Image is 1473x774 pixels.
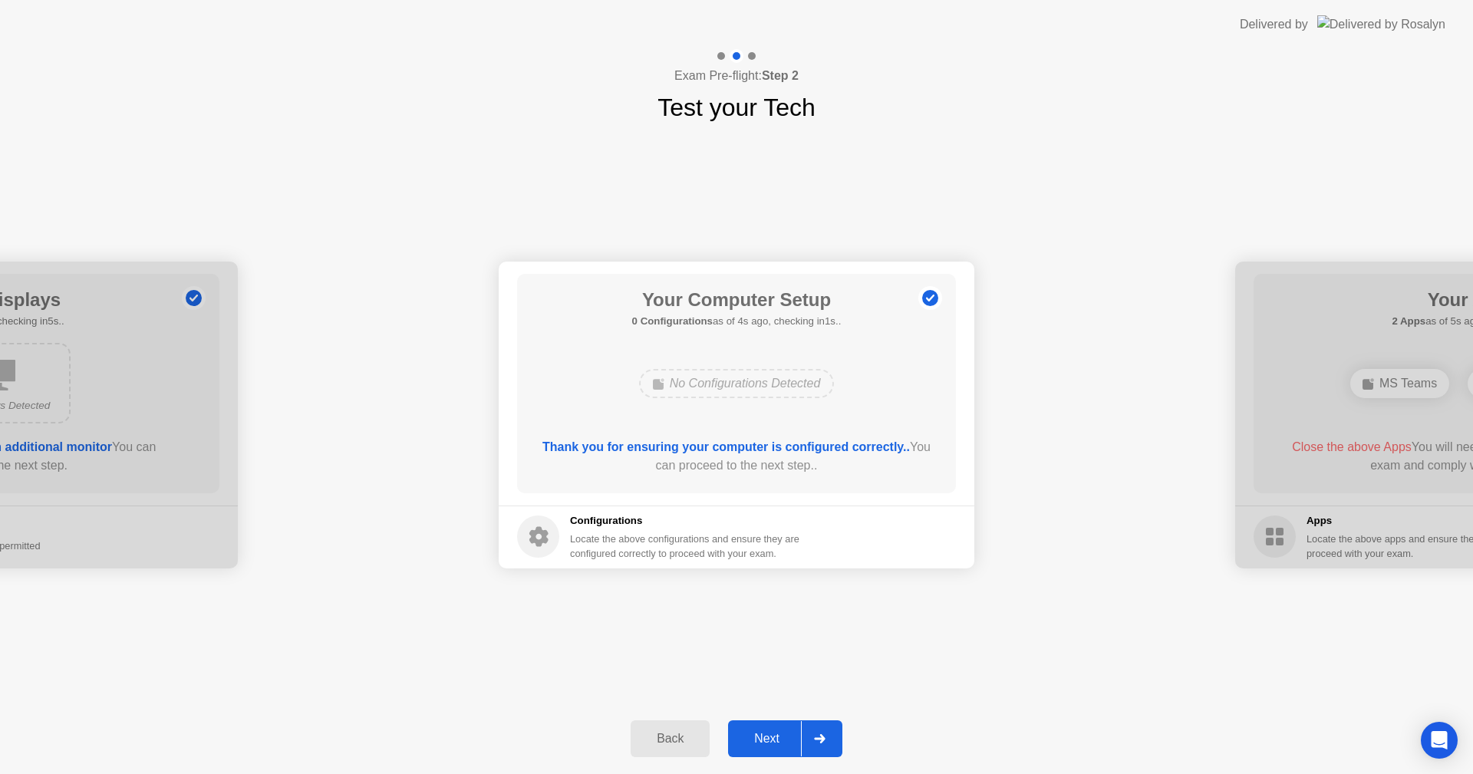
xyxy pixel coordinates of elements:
b: Step 2 [762,69,799,82]
div: Back [635,732,705,746]
img: Delivered by Rosalyn [1317,15,1445,33]
h1: Test your Tech [657,89,816,126]
h5: Configurations [570,513,802,529]
div: Open Intercom Messenger [1421,722,1458,759]
div: Delivered by [1240,15,1308,34]
h4: Exam Pre-flight: [674,67,799,85]
b: 0 Configurations [632,315,713,327]
b: Thank you for ensuring your computer is configured correctly.. [542,440,910,453]
div: Next [733,732,801,746]
button: Back [631,720,710,757]
button: Next [728,720,842,757]
h1: Your Computer Setup [632,286,842,314]
h5: as of 4s ago, checking in1s.. [632,314,842,329]
div: No Configurations Detected [639,369,835,398]
div: You can proceed to the next step.. [539,438,934,475]
div: Locate the above configurations and ensure they are configured correctly to proceed with your exam. [570,532,802,561]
